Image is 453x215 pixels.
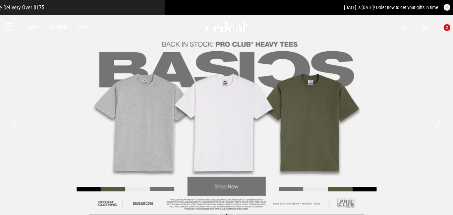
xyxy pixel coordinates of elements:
[50,24,67,30] a: Women
[78,24,89,30] a: Sale
[29,24,39,30] a: Men
[441,23,448,31] a: 2
[433,115,442,129] button: Next slide
[446,25,448,30] div: 2
[205,22,249,32] img: Redrat logo
[5,3,25,23] button: Open LiveChat chat widget
[344,5,438,10] span: [DATE] is [DATE]! Order now to get your gifts in time
[11,115,20,129] button: Previous slide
